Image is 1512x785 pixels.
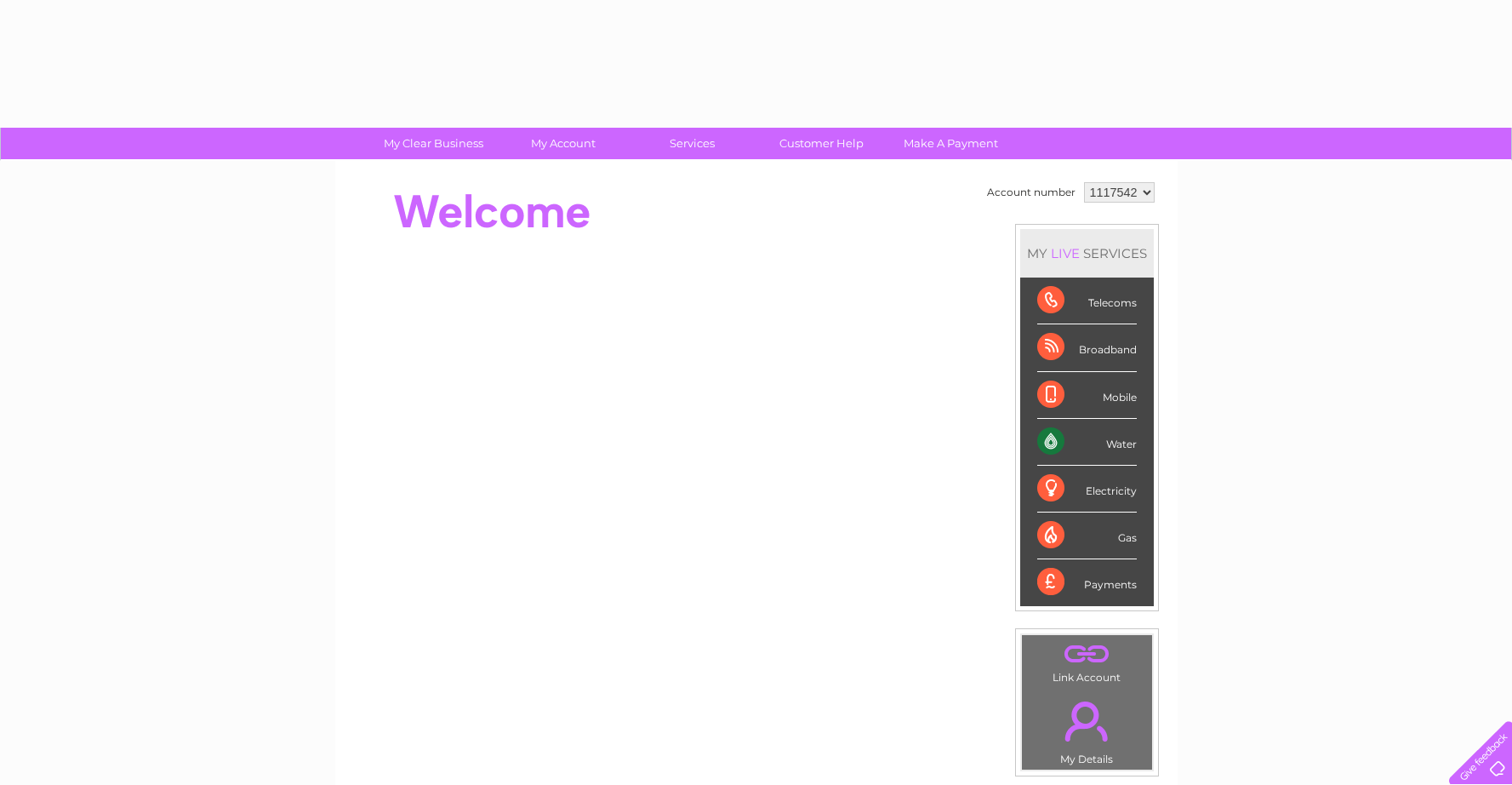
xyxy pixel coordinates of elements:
[881,128,1021,159] a: Make A Payment
[1047,245,1083,261] div: LIVE
[1021,687,1153,771] td: My Details
[751,128,892,159] a: Customer Help
[983,178,1080,207] td: Account number
[1026,639,1148,669] a: .
[1021,634,1153,688] td: Link Account
[1037,324,1137,371] div: Broadband
[1037,559,1137,605] div: Payments
[1037,372,1137,419] div: Mobile
[1020,229,1154,278] div: MY SERVICES
[1037,513,1137,559] div: Gas
[1026,691,1148,751] a: .
[1037,278,1137,324] div: Telecoms
[1037,419,1137,466] div: Water
[363,128,504,159] a: My Clear Business
[493,128,633,159] a: My Account
[1037,466,1137,513] div: Electricity
[622,128,762,159] a: Services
